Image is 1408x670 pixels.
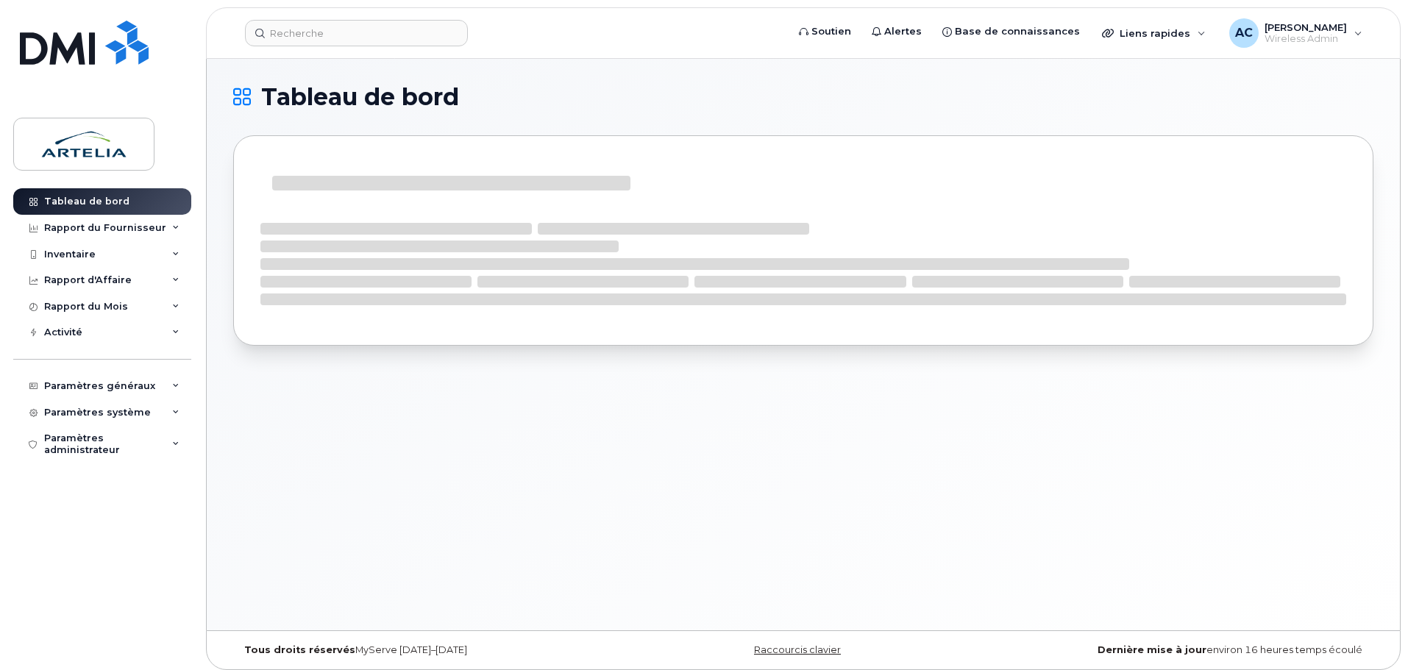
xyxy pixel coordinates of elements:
[754,644,841,655] a: Raccourcis clavier
[233,644,614,656] div: MyServe [DATE]–[DATE]
[1098,644,1206,655] strong: Dernière mise à jour
[993,644,1373,656] div: environ 16 heures temps écoulé
[244,644,355,655] strong: Tous droits réservés
[261,86,459,108] span: Tableau de bord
